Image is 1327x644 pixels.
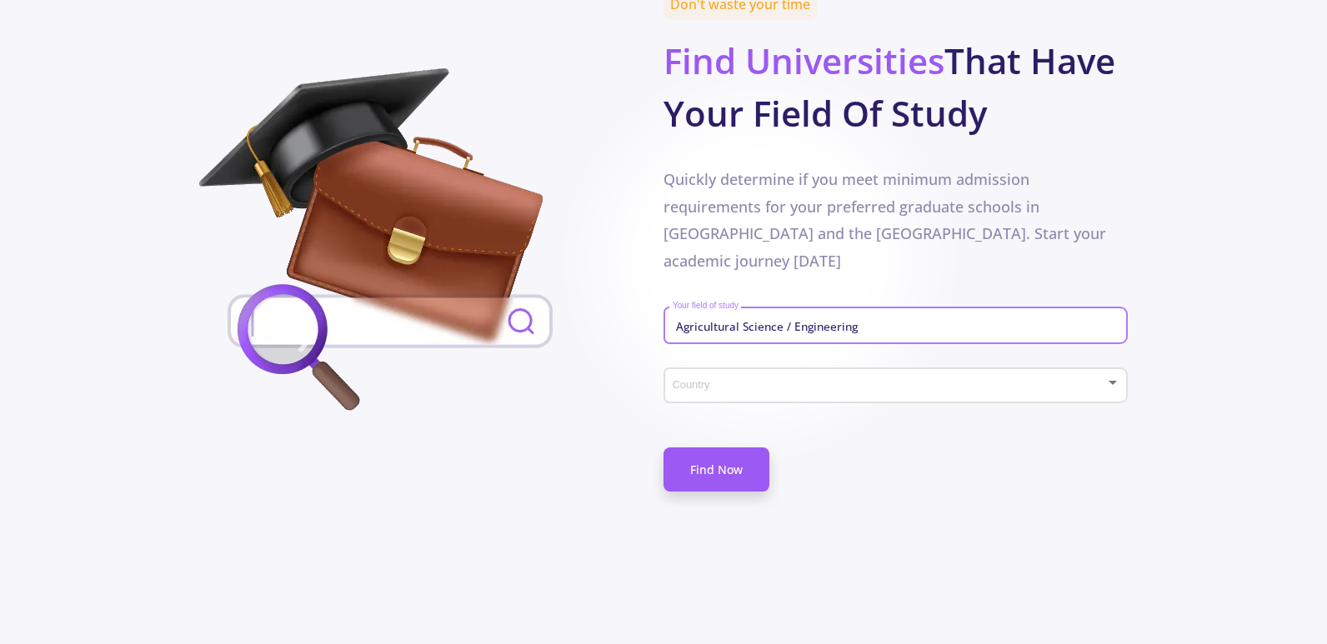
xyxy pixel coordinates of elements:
a: Find Now [663,447,769,492]
img: field [199,68,582,418]
span: Find Universities [663,37,944,84]
span: Quickly determine if you meet minimum admission requirements for your preferred graduate schools ... [663,169,1106,270]
b: That Have Your Field Of Study [663,37,1115,137]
